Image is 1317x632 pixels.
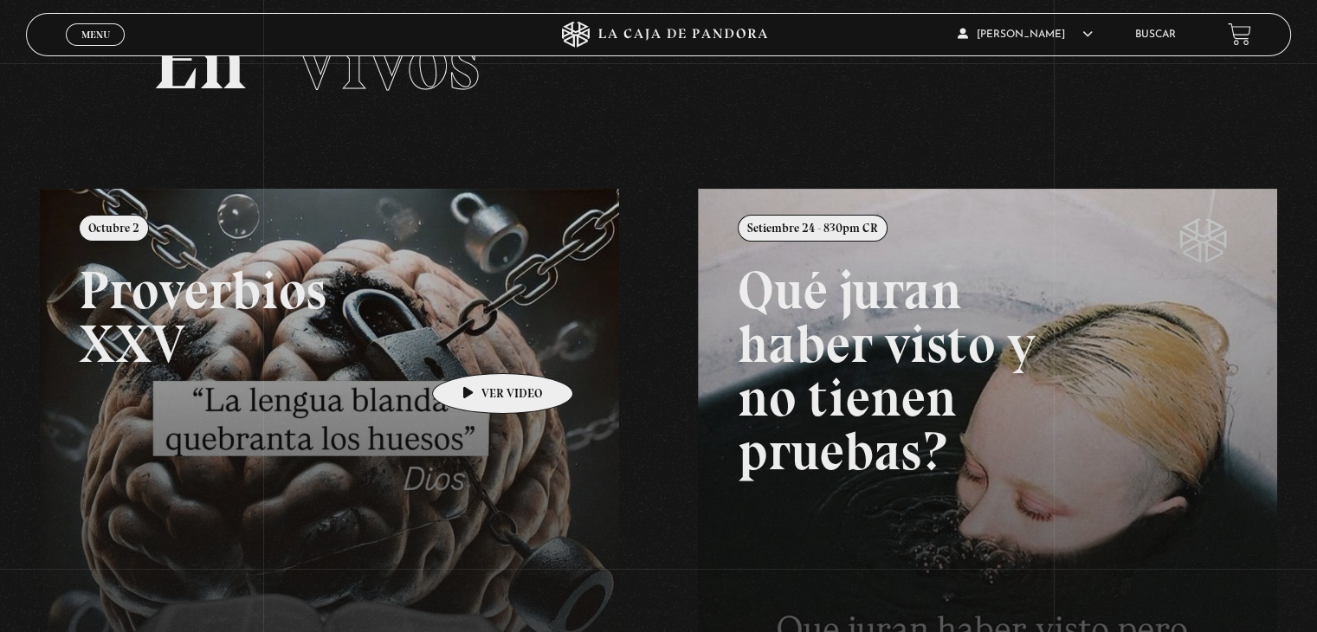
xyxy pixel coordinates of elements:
span: Menu [81,29,110,40]
a: View your shopping cart [1228,23,1251,46]
span: Vivos [291,11,480,110]
h2: En [152,20,1164,102]
span: Cerrar [75,43,116,55]
span: [PERSON_NAME] [958,29,1093,40]
a: Buscar [1135,29,1176,40]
